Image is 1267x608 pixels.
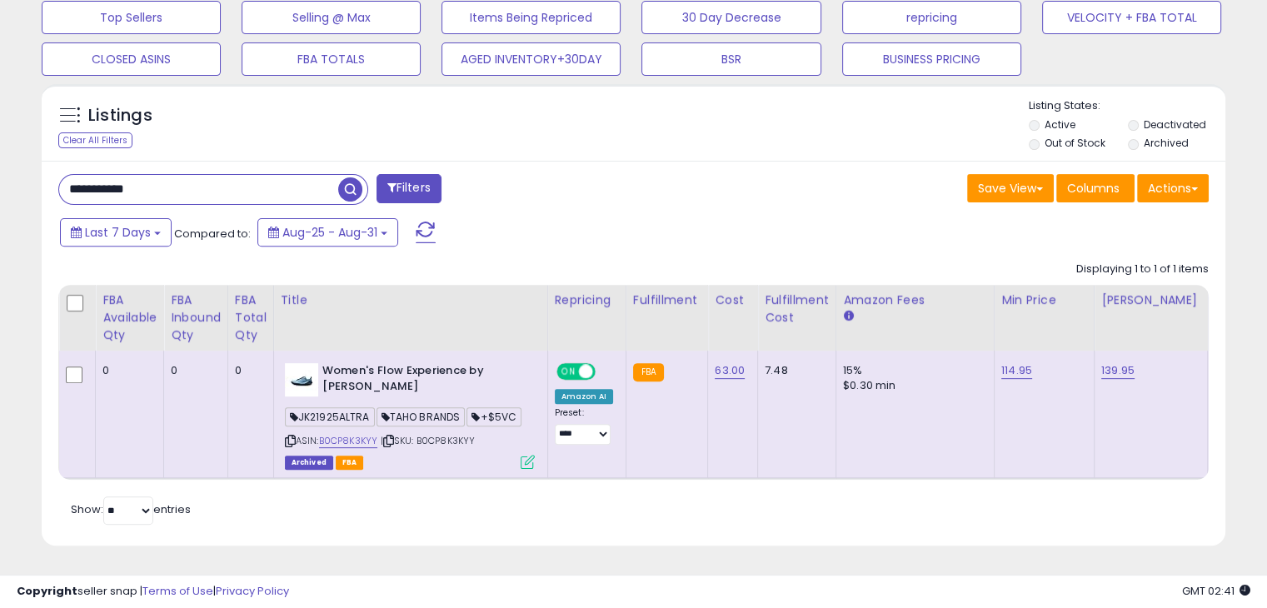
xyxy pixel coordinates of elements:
strong: Copyright [17,583,77,599]
div: $0.30 min [843,378,981,393]
div: Amazon AI [555,389,613,404]
div: Title [281,292,541,309]
button: Filters [377,174,441,203]
button: VELOCITY + FBA TOTAL [1042,1,1221,34]
button: Last 7 Days [60,218,172,247]
button: AGED INVENTORY+30DAY [441,42,621,76]
div: seller snap | | [17,584,289,600]
div: FBA inbound Qty [171,292,221,344]
p: Listing States: [1029,98,1225,114]
h5: Listings [88,104,152,127]
button: repricing [842,1,1021,34]
div: Clear All Filters [58,132,132,148]
button: CLOSED ASINS [42,42,221,76]
span: Aug-25 - Aug-31 [282,224,377,241]
button: Top Sellers [42,1,221,34]
div: Displaying 1 to 1 of 1 items [1076,262,1209,277]
div: 7.48 [765,363,823,378]
button: 30 Day Decrease [641,1,821,34]
span: Listings that have been deleted from Seller Central [285,456,333,470]
a: 114.95 [1001,362,1032,379]
small: FBA [633,363,664,381]
div: ASIN: [285,363,535,467]
div: 0 [235,363,261,378]
button: FBA TOTALS [242,42,421,76]
div: Min Price [1001,292,1087,309]
span: OFF [592,365,619,379]
div: [PERSON_NAME] [1101,292,1200,309]
span: Show: entries [71,501,191,517]
div: Fulfillment Cost [765,292,829,326]
span: +$5VC [466,407,521,426]
div: Cost [715,292,751,309]
span: 2025-09-9 02:41 GMT [1182,583,1250,599]
div: 0 [171,363,215,378]
b: Women's Flow Experience by [PERSON_NAME] [322,363,525,398]
button: Items Being Repriced [441,1,621,34]
label: Archived [1143,136,1188,150]
label: Active [1045,117,1075,132]
span: FBA [336,456,364,470]
div: Amazon Fees [843,292,987,309]
label: Out of Stock [1045,136,1105,150]
div: FBA Available Qty [102,292,157,344]
button: Save View [967,174,1054,202]
button: Aug-25 - Aug-31 [257,218,398,247]
span: Last 7 Days [85,224,151,241]
span: ON [558,365,579,379]
button: Actions [1137,174,1209,202]
a: B0CP8K3KYY [319,434,378,448]
div: Preset: [555,407,613,445]
button: BSR [641,42,821,76]
button: Columns [1056,174,1135,202]
button: BUSINESS PRICING [842,42,1021,76]
span: | SKU: B0CP8K3KYY [380,434,475,447]
img: 31FJoAOi6eL._SL40_.jpg [285,363,318,396]
span: JK21925ALTRA [285,407,375,426]
label: Deactivated [1143,117,1205,132]
a: Terms of Use [142,583,213,599]
div: Repricing [555,292,619,309]
a: 139.95 [1101,362,1135,379]
div: 0 [102,363,151,378]
span: TAHO BRANDS [377,407,466,426]
div: FBA Total Qty [235,292,267,344]
button: Selling @ Max [242,1,421,34]
a: Privacy Policy [216,583,289,599]
a: 63.00 [715,362,745,379]
span: Compared to: [174,226,251,242]
span: Columns [1067,180,1120,197]
div: Fulfillment [633,292,701,309]
small: Amazon Fees. [843,309,853,324]
div: 15% [843,363,981,378]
